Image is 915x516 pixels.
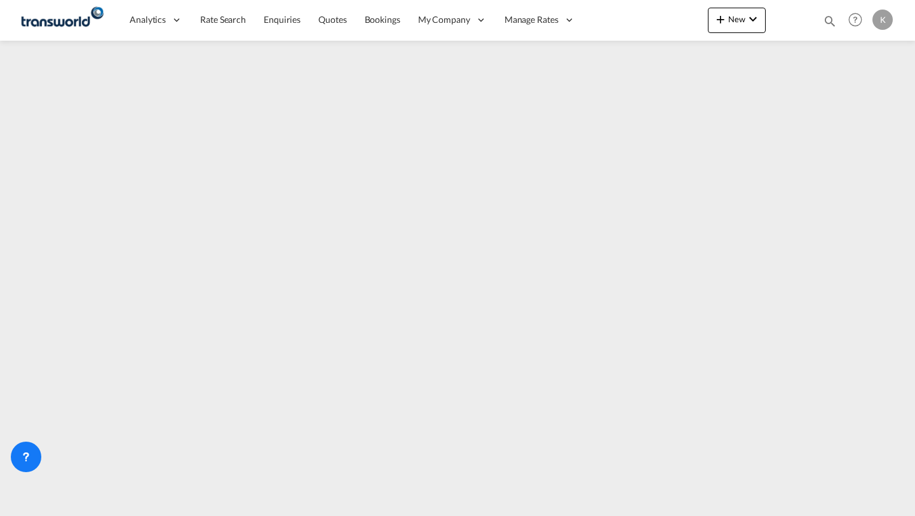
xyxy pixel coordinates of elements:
span: Analytics [130,13,166,26]
span: Enquiries [264,14,301,25]
md-icon: icon-magnify [823,14,837,28]
img: 58db03806dec11f087a70fd37d23a362.png [19,6,105,34]
md-icon: icon-plus 400-fg [713,11,728,27]
span: Bookings [365,14,400,25]
button: icon-plus 400-fgNewicon-chevron-down [708,8,766,33]
md-icon: icon-chevron-down [745,11,761,27]
div: icon-magnify [823,14,837,33]
span: Quotes [318,14,346,25]
span: Manage Rates [505,13,559,26]
span: Rate Search [200,14,246,25]
span: Help [844,9,866,31]
div: K [872,10,893,30]
span: My Company [418,13,470,26]
span: New [713,14,761,24]
div: Help [844,9,872,32]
